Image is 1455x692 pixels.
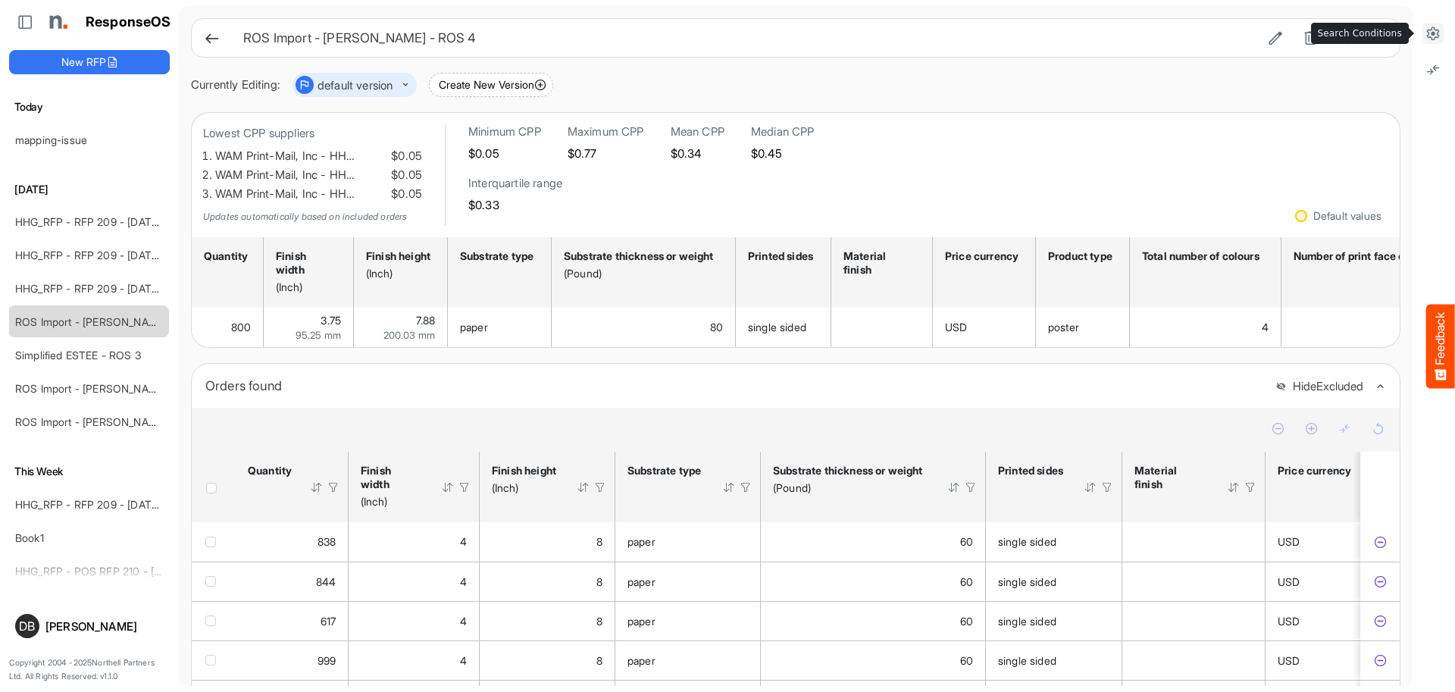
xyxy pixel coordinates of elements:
div: (Inch) [276,280,336,294]
button: Edit [1264,28,1287,48]
td: is template cell Column Header httpsnorthellcomontologiesmapping-rulesmanufacturinghassubstratefi... [1122,562,1266,601]
td: USD is template cell Column Header httpsnorthellcomontologiesmapping-rulesorderhascurrencycode [1266,562,1410,601]
td: is template cell Column Header httpsnorthellcomontologiesmapping-rulesmanufacturinghassubstratefi... [1122,522,1266,562]
h6: Today [8,99,169,115]
div: Substrate type [627,464,702,478]
div: Price currency [1278,464,1352,478]
button: Exclude [1372,653,1388,669]
span: $0.05 [388,147,422,166]
div: Substrate type [460,249,534,263]
span: 8 [596,575,602,588]
td: 3.75 is template cell Column Header httpsnorthellcomontologiesmapping-rulesmeasurementhasfinishsi... [264,308,354,347]
span: 8 [596,615,602,628]
a: ROS Import - [PERSON_NAME] - Final (short) [15,382,235,395]
td: poster is template cell Column Header httpsnorthellcomontologiesmapping-rulesproducthasproducttype [1036,308,1130,347]
td: 4 is template cell Column Header httpsnorthellcomontologiesmapping-rulesmeasurementhasfinishsizew... [349,562,480,601]
span: 4 [1262,321,1269,333]
div: Finish width [361,464,421,491]
div: Filter Icon [739,481,753,494]
span: 4 [460,615,467,628]
a: HHG_RFP - RFP 209 - [DATE] - ROS TEST 3 (LITE) [15,282,264,295]
span: 60 [960,615,973,628]
span: 60 [960,575,973,588]
td: paper is template cell Column Header httpsnorthellcomontologiesmapping-rulesmaterialhassubstratem... [615,522,761,562]
div: Filter Icon [593,481,607,494]
td: is template cell Column Header httpsnorthellcomontologiesmapping-rulesmanufacturinghassubstratefi... [831,308,933,347]
div: (Pound) [773,481,928,495]
p: Lowest CPP suppliers [203,124,422,143]
div: Substrate thickness or weight [773,464,928,478]
li: WAM Print-Mail, Inc - HH… [215,166,422,185]
div: Filter Icon [964,481,978,494]
th: Header checkbox [192,452,236,522]
td: checkbox [192,601,236,640]
span: paper [627,575,656,588]
span: 3.75 [321,314,341,327]
td: 7.875 is template cell Column Header httpsnorthellcomontologiesmapping-rulesmeasurementhasfinishs... [354,308,448,347]
td: USD is template cell Column Header httpsnorthellcomontologiesmapping-rulesorderhascurrencycode [1266,522,1410,562]
td: f498c058-9f3f-46ff-8ff2-2294214b7d10 is template cell Column Header [1360,522,1403,562]
td: 80 is template cell Column Header httpsnorthellcomontologiesmapping-rulesmaterialhasmaterialthick... [552,308,736,347]
td: single sided is template cell Column Header httpsnorthellcomontologiesmapping-rulesmanufacturingh... [986,562,1122,601]
h5: $0.77 [568,147,644,160]
td: 838 is template cell Column Header httpsnorthellcomontologiesmapping-rulesorderhasquantity [236,522,349,562]
h5: $0.33 [468,199,562,211]
td: 4 is template cell Column Header httpsnorthellcomontologiesmapping-rulesmeasurementhasfinishsizew... [349,601,480,640]
span: 838 [318,535,336,548]
a: HHG_RFP - RFP 209 - [DATE] - ROS TEST 3 (LITE) [15,249,264,261]
a: ROS Import - [PERSON_NAME] - Final (short) [15,415,235,428]
td: 4 is template cell Column Header httpsnorthellcomontologiesmapping-rulesfeaturehastotalcoloursface [1281,308,1453,347]
div: Quantity [204,249,246,263]
td: 8 is template cell Column Header httpsnorthellcomontologiesmapping-rulesmeasurementhasfinishsizeh... [480,640,615,680]
div: Finish height [366,249,430,263]
div: Printed sides [998,464,1064,478]
a: Simplified ESTEE - ROS 3 [15,349,141,362]
span: single sided [998,615,1056,628]
td: 617 is template cell Column Header httpsnorthellcomontologiesmapping-rulesorderhasquantity [236,601,349,640]
span: 999 [318,654,336,667]
td: USD is template cell Column Header httpsnorthellcomontologiesmapping-rulesorderhascurrencycode [1266,601,1410,640]
h6: This Week [8,463,169,480]
div: Default values [1313,211,1381,221]
a: HHG_RFP - RFP 209 - [DATE] - ROS TEST [15,498,224,511]
span: USD [1278,615,1300,628]
td: 999 is template cell Column Header httpsnorthellcomontologiesmapping-rulesorderhasquantity [236,640,349,680]
span: USD [945,321,967,333]
td: 4 is template cell Column Header httpsnorthellcomontologiesmapping-rulesmeasurementhasfinishsizew... [349,640,480,680]
span: 200.03 mm [383,329,435,341]
span: 617 [321,615,336,628]
h6: Median CPP [751,124,815,139]
div: Filter Icon [1100,481,1114,494]
span: single sided [998,654,1056,667]
td: USD is template cell Column Header httpsnorthellcomontologiesmapping-rulesorderhascurrencycode [933,308,1036,347]
h6: [DATE] [8,181,169,198]
h5: $0.05 [468,147,541,160]
td: is template cell Column Header httpsnorthellcomontologiesmapping-rulesmanufacturinghassubstratefi... [1122,601,1266,640]
td: single sided is template cell Column Header httpsnorthellcomontologiesmapping-rulesmanufacturingh... [986,640,1122,680]
p: Copyright 2004 - 2025 Northell Partners Ltd. All Rights Reserved. v 1.1.0 [9,656,170,683]
a: Book1 [15,531,44,544]
button: Exclude [1372,614,1388,629]
div: Price currency [945,249,1018,263]
span: paper [460,321,488,333]
td: is template cell Column Header httpsnorthellcomontologiesmapping-rulesmanufacturinghassubstratefi... [1122,640,1266,680]
td: 8 is template cell Column Header httpsnorthellcomontologiesmapping-rulesmeasurementhasfinishsizeh... [480,601,615,640]
span: paper [627,535,656,548]
td: 844 is template cell Column Header httpsnorthellcomontologiesmapping-rulesorderhasquantity [236,562,349,601]
button: Exclude [1372,534,1388,550]
span: poster [1048,321,1079,333]
span: single sided [998,535,1056,548]
td: 8 is template cell Column Header httpsnorthellcomontologiesmapping-rulesmeasurementhasfinishsizeh... [480,522,615,562]
h5: $0.34 [671,147,724,160]
button: HideExcluded [1275,380,1363,393]
div: Quantity [248,464,290,478]
div: Currently Editing: [191,76,280,95]
div: Search Conditions [1312,23,1408,43]
h6: ROS Import - [PERSON_NAME] - ROS 4 [243,32,1252,45]
td: 84977875-4286-4a3a-8334-7c9adf6f936c is template cell Column Header [1360,640,1403,680]
td: single sided is template cell Column Header httpsnorthellcomontologiesmapping-rulesmanufacturingh... [986,522,1122,562]
span: single sided [748,321,806,333]
span: paper [627,654,656,667]
div: Substrate thickness or weight [564,249,718,263]
td: 60 is template cell Column Header httpsnorthellcomontologiesmapping-rulesmaterialhasmaterialthick... [761,640,986,680]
